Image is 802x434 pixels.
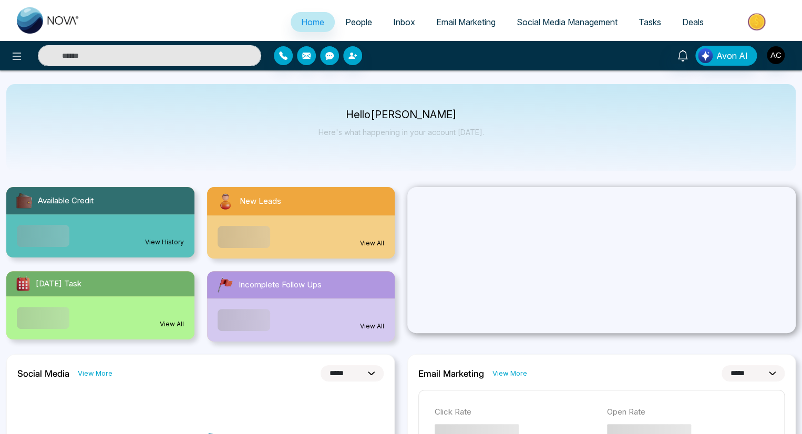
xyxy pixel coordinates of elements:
a: Home [291,12,335,32]
a: Inbox [383,12,426,32]
span: Available Credit [38,195,94,207]
img: newLeads.svg [215,191,235,211]
img: followUps.svg [215,275,234,294]
span: Home [301,17,324,27]
span: New Leads [240,195,281,208]
a: View All [360,322,384,331]
a: People [335,12,383,32]
span: Social Media Management [517,17,618,27]
h2: Email Marketing [418,368,484,379]
p: Open Rate [607,406,769,418]
button: Avon AI [695,46,757,66]
span: Inbox [393,17,415,27]
img: Lead Flow [698,48,713,63]
a: Incomplete Follow UpsView All [201,271,402,342]
span: People [345,17,372,27]
p: Here's what happening in your account [DATE]. [318,128,484,137]
p: Click Rate [435,406,597,418]
img: User Avatar [767,46,785,64]
a: Tasks [628,12,672,32]
a: Social Media Management [506,12,628,32]
a: View History [145,237,184,247]
span: Avon AI [716,49,748,62]
img: Nova CRM Logo [17,7,80,34]
p: Hello [PERSON_NAME] [318,110,484,119]
span: Incomplete Follow Ups [239,279,322,291]
span: Deals [682,17,704,27]
a: New LeadsView All [201,187,402,259]
a: View All [160,319,184,329]
a: Deals [672,12,714,32]
span: Email Marketing [436,17,496,27]
span: [DATE] Task [36,278,81,290]
a: Email Marketing [426,12,506,32]
img: availableCredit.svg [15,191,34,210]
a: View All [360,239,384,248]
img: Market-place.gif [719,10,796,34]
img: todayTask.svg [15,275,32,292]
h2: Social Media [17,368,69,379]
a: View More [78,368,112,378]
a: View More [492,368,527,378]
span: Tasks [639,17,661,27]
